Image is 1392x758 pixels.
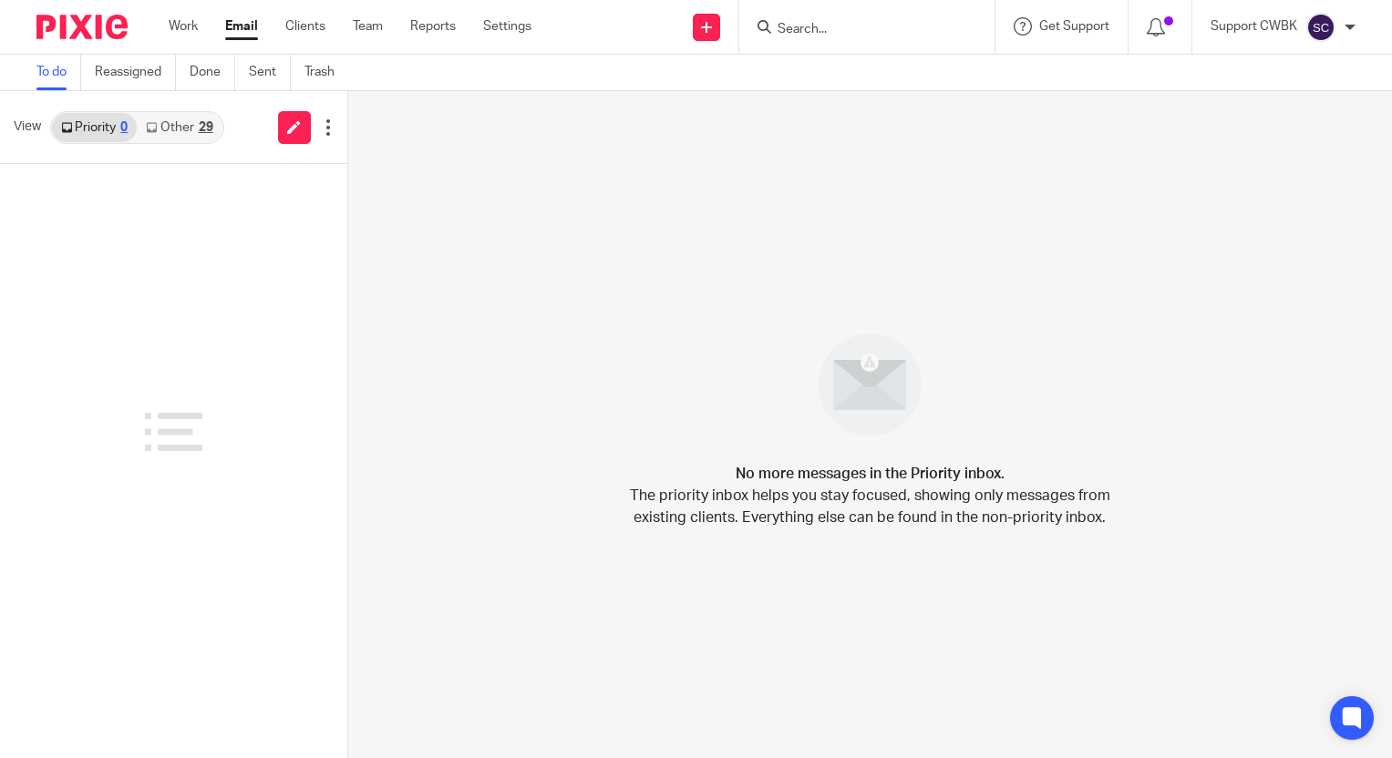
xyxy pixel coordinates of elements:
[169,17,198,36] a: Work
[776,22,940,38] input: Search
[1306,13,1335,42] img: svg%3E
[1211,17,1297,36] p: Support CWBK
[190,55,235,90] a: Done
[353,17,383,36] a: Team
[52,113,137,142] a: Priority0
[199,121,213,134] div: 29
[736,463,1005,485] h4: No more messages in the Priority inbox.
[36,15,128,39] img: Pixie
[14,118,41,137] span: View
[285,17,325,36] a: Clients
[628,485,1111,528] p: The priority inbox helps you stay focused, showing only messages from existing clients. Everythin...
[95,55,176,90] a: Reassigned
[249,55,291,90] a: Sent
[225,17,258,36] a: Email
[304,55,348,90] a: Trash
[1039,20,1109,33] span: Get Support
[36,55,81,90] a: To do
[410,17,456,36] a: Reports
[807,322,933,448] img: image
[137,113,222,142] a: Other29
[483,17,531,36] a: Settings
[120,121,128,134] div: 0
